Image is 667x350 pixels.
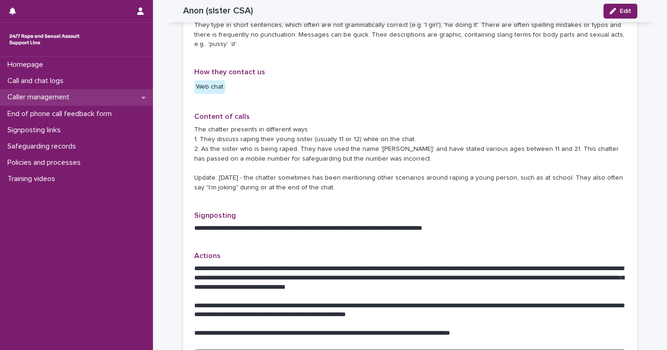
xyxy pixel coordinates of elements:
p: Call and chat logs [4,77,71,85]
img: rhQMoQhaT3yELyF149Cw [7,30,82,49]
p: End of phone call feedback form [4,110,119,118]
p: Policies and processes [4,158,88,167]
h2: Anon (sister CSA) [183,6,253,16]
span: Signposting [194,212,236,219]
span: How they contact us [194,68,265,76]
button: Edit [603,4,637,19]
p: Training videos [4,175,63,183]
span: Edit [620,8,631,14]
p: Signposting links [4,126,68,135]
div: Web chat [194,80,225,94]
span: Actions [194,252,221,259]
p: Safeguarding records [4,142,83,151]
p: The person seems to use the chat service solely. They type in short sentences, which often are no... [194,1,626,49]
p: Homepage [4,60,51,69]
p: The chatter presents in different ways 1. They discuss raping their young sister (usually 11 or 1... [194,125,626,193]
span: Content of calls [194,113,250,120]
p: Caller management [4,93,77,102]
